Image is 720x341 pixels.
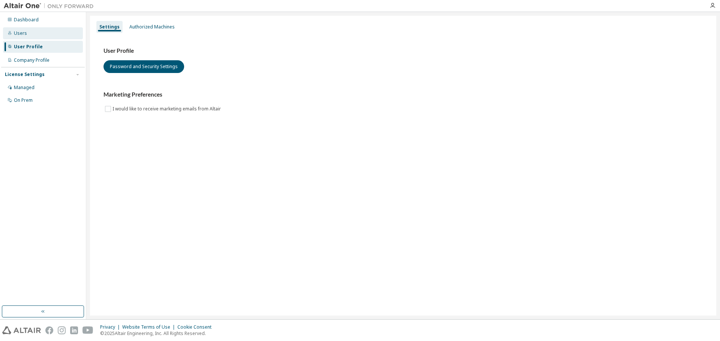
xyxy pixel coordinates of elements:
div: Users [14,30,27,36]
div: Cookie Consent [177,324,216,330]
div: License Settings [5,71,45,77]
img: instagram.svg [58,326,66,334]
h3: Marketing Preferences [103,91,703,98]
div: Privacy [100,324,122,330]
img: altair_logo.svg [2,326,41,334]
p: © 2025 Altair Engineering, Inc. All Rights Reserved. [100,330,216,337]
img: Altair One [4,2,97,10]
div: Company Profile [14,57,49,63]
div: Authorized Machines [129,24,175,30]
button: Password and Security Settings [103,60,184,73]
div: User Profile [14,44,43,50]
div: On Prem [14,97,33,103]
h3: User Profile [103,47,703,55]
div: Settings [99,24,120,30]
label: I would like to receive marketing emails from Altair [112,104,222,113]
img: facebook.svg [45,326,53,334]
img: linkedin.svg [70,326,78,334]
img: youtube.svg [82,326,93,334]
div: Website Terms of Use [122,324,177,330]
div: Managed [14,85,34,91]
div: Dashboard [14,17,39,23]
